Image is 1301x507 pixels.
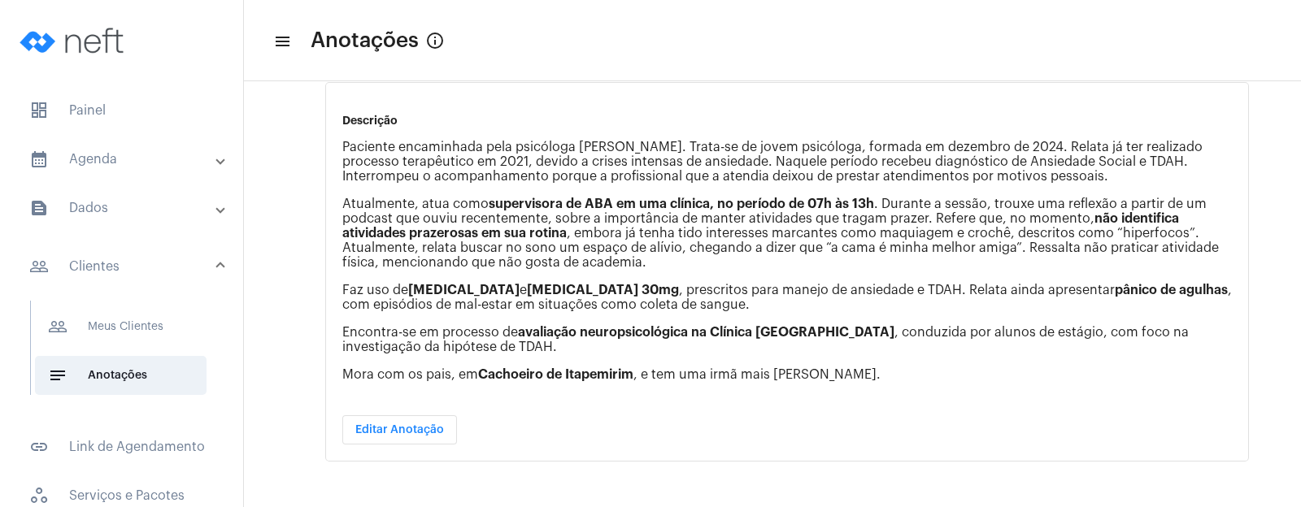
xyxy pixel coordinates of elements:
[10,240,243,292] mat-expansion-panel-header: sidenav iconClientes
[425,31,445,50] mat-icon: info_outlined
[355,424,444,435] span: Editar Anotação
[342,325,1232,354] p: Encontra-se em processo de , conduzida por alunos de estágio, com foco na investigação da hipótes...
[29,101,49,120] span: sidenav icon
[16,427,227,466] span: Link de Agendamento
[48,366,67,385] mat-icon: sidenav icon
[311,28,419,54] span: Anotações
[29,198,217,218] mat-panel-title: Dados
[478,368,633,381] strong: Cachoeiro de Itapemirim
[13,8,135,73] img: logo-neft-novo-2.png
[29,257,217,276] mat-panel-title: Clientes
[10,292,243,418] div: sidenav iconClientes
[342,197,1232,270] p: Atualmente, atua como . Durante a sessão, trouxe uma reflexão a partir de um podcast que ouviu re...
[29,149,217,169] mat-panel-title: Agenda
[527,284,679,297] strong: [MEDICAL_DATA] 30mg
[29,149,49,169] mat-icon: sidenav icon
[35,307,207,346] span: Meus Clientes
[29,257,49,276] mat-icon: sidenav icon
[10,188,243,227] mat-expansion-panel-header: sidenav iconDados
[342,367,1232,382] p: Mora com os pais, em , e tem uma irmã mais [PERSON_NAME].
[16,91,227,130] span: Painel
[29,198,49,218] mat-icon: sidenav icon
[48,317,67,336] mat-icon: sidenav icon
[273,32,289,51] mat-icon: sidenav icon
[29,486,49,505] span: sidenav icon
[408,284,520,297] strong: [MEDICAL_DATA]
[10,140,243,179] mat-expansion-panel-header: sidenav iconAgenda
[489,197,874,210] strong: supervisora de ABA em uma clínica, no período de 07h às 13h
[342,140,1232,184] p: Paciente encaminhada pela psicóloga [PERSON_NAME]. Trata-se de jovem psicóloga, formada em dezemb...
[342,415,457,444] button: Editar Anotação
[1115,284,1228,297] strong: pânico de agulhas
[518,326,894,339] strong: avaliação neuropsicológica na Clínica [GEOGRAPHIC_DATA]
[29,437,49,457] mat-icon: sidenav icon
[35,356,207,395] span: Anotações
[342,283,1232,312] p: Faz uso de e , prescritos para manejo de ansiedade e TDAH. Relata ainda apresentar , com episódio...
[342,115,1232,127] p: Descrição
